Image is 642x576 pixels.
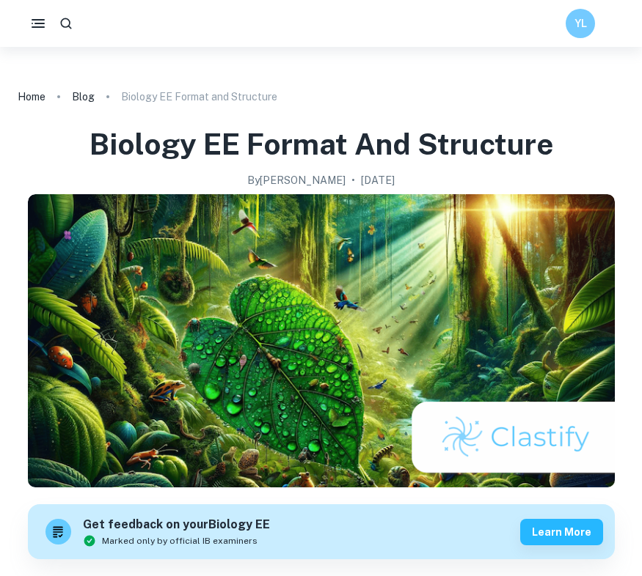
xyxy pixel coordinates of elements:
[102,534,258,547] span: Marked only by official IB examiners
[72,86,95,107] a: Blog
[18,86,45,107] a: Home
[247,172,346,188] h2: By [PERSON_NAME]
[361,172,395,188] h2: [DATE]
[572,15,589,32] h6: YL
[566,9,595,38] button: YL
[83,516,270,534] h6: Get feedback on your Biology EE
[28,504,615,559] a: Get feedback on yourBiology EEMarked only by official IB examinersLearn more
[121,89,277,105] p: Biology EE Format and Structure
[520,519,603,545] button: Learn more
[351,172,355,188] p: •
[28,194,615,487] img: Biology EE Format and Structure cover image
[90,125,553,163] h1: Biology EE Format and Structure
